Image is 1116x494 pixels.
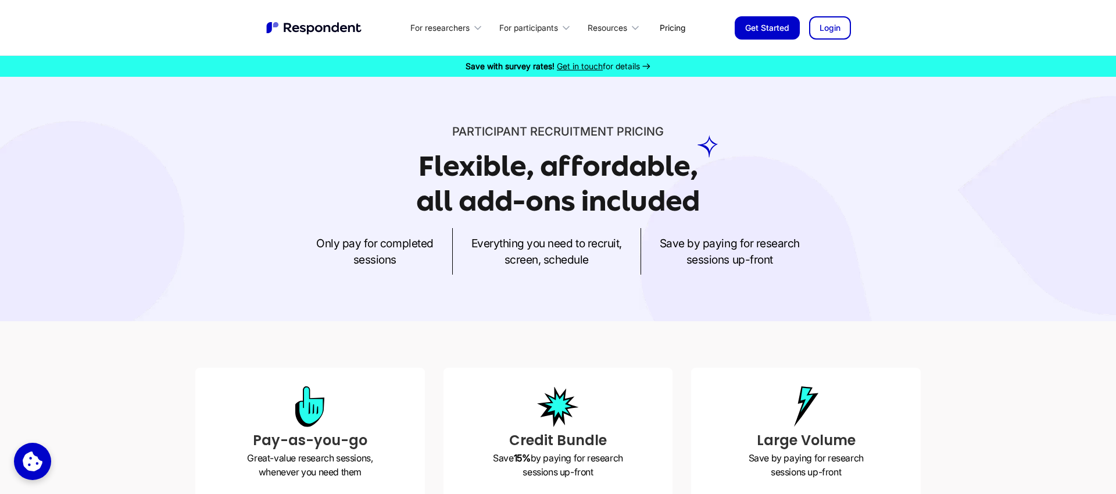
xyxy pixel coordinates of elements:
[493,14,581,41] div: For participants
[471,235,622,268] p: Everything you need to recruit, screen, schedule
[453,451,664,479] p: Save by paying for research sessions up-front
[499,22,558,34] div: For participants
[466,61,555,71] strong: Save with survey rates!
[557,61,603,71] span: Get in touch
[416,150,700,217] h1: Flexible, affordable, all add-ons included
[514,452,531,464] strong: 15%
[581,14,650,41] div: Resources
[735,16,800,40] a: Get Started
[205,430,416,451] h3: Pay-as-you-go
[404,14,493,41] div: For researchers
[809,16,851,40] a: Login
[265,20,364,35] a: home
[316,235,433,268] p: Only pay for completed sessions
[588,22,627,34] div: Resources
[466,61,640,72] div: for details
[265,20,364,35] img: Untitled UI logotext
[452,125,614,138] span: Participant recruitment
[700,430,911,451] h3: Large Volume
[660,235,800,268] p: Save by paying for research sessions up-front
[453,430,664,451] h3: Credit Bundle
[700,451,911,479] p: Save by paying for research sessions up-front
[205,451,416,479] p: Great-value research sessions, whenever you need them
[650,14,695,41] a: Pricing
[617,125,664,138] span: PRICING
[410,22,470,34] div: For researchers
